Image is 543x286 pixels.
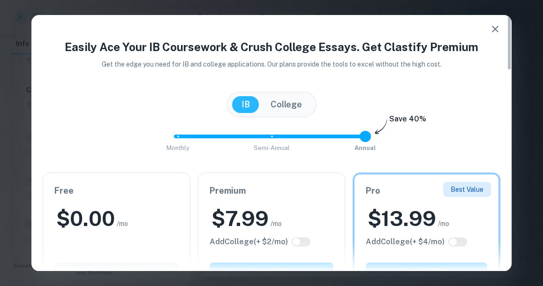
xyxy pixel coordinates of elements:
[366,236,445,248] h6: Click to see all the additional College features.
[210,184,334,197] h6: Premium
[375,119,387,135] img: subscription-arrow.svg
[166,144,189,151] span: Monthly
[232,96,259,113] button: IB
[117,218,128,229] span: /mo
[389,113,426,129] h6: Save 40%
[56,205,115,233] h2: $ 0.00
[210,236,288,248] h6: Click to see all the additional College features.
[261,96,311,113] button: College
[43,38,500,55] h4: Easily Ace Your IB Coursework & Crush College Essays. Get Clastify Premium
[89,59,455,69] p: Get the edge you need for IB and college applications. Our plans provide the tools to excel witho...
[211,205,269,233] h2: $ 7.99
[451,184,483,195] p: Best Value
[354,144,376,151] span: Annual
[271,218,282,229] span: /mo
[254,144,290,151] span: Semi-Annual
[438,218,449,229] span: /mo
[366,184,487,197] h6: Pro
[54,184,179,197] h6: Free
[368,205,436,233] h2: $ 13.99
